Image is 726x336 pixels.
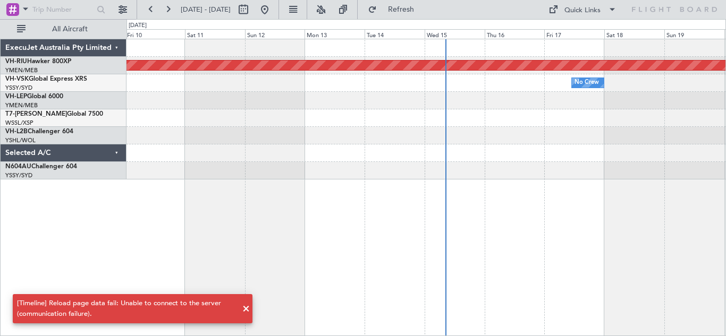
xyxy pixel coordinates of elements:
span: Refresh [379,6,424,13]
a: YSSY/SYD [5,84,32,92]
button: Quick Links [543,1,622,18]
button: Refresh [363,1,427,18]
a: VH-LEPGlobal 6000 [5,93,63,100]
a: VH-VSKGlobal Express XRS [5,76,87,82]
a: N604AUChallenger 604 [5,163,77,170]
div: [Timeline] Reload page data fail: Unable to connect to the server (communication failure). [17,298,237,319]
input: Trip Number [32,2,94,18]
span: VH-VSK [5,76,29,82]
a: YMEN/MEB [5,66,38,74]
span: VH-LEP [5,93,27,100]
span: T7-[PERSON_NAME] [5,111,67,117]
div: Fri 17 [544,29,604,39]
div: No Crew [575,75,599,91]
a: YSSY/SYD [5,171,32,179]
span: N604AU [5,163,31,170]
span: VH-L2B [5,128,28,135]
a: T7-[PERSON_NAME]Global 7500 [5,111,103,117]
div: [DATE] [129,21,147,30]
div: Quick Links [564,5,601,16]
a: WSSL/XSP [5,119,33,127]
a: VH-L2BChallenger 604 [5,128,73,135]
button: All Aircraft [12,21,115,38]
div: Tue 14 [365,29,425,39]
a: YSHL/WOL [5,136,36,144]
div: Thu 16 [485,29,545,39]
div: Sat 18 [604,29,664,39]
div: Fri 10 [125,29,185,39]
span: All Aircraft [28,25,112,33]
a: YMEN/MEB [5,101,38,109]
div: Wed 15 [425,29,485,39]
div: Sat 11 [185,29,245,39]
div: Sun 12 [245,29,305,39]
div: Sun 19 [664,29,724,39]
span: VH-RIU [5,58,27,65]
a: VH-RIUHawker 800XP [5,58,71,65]
div: Mon 13 [305,29,365,39]
span: [DATE] - [DATE] [181,5,231,14]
